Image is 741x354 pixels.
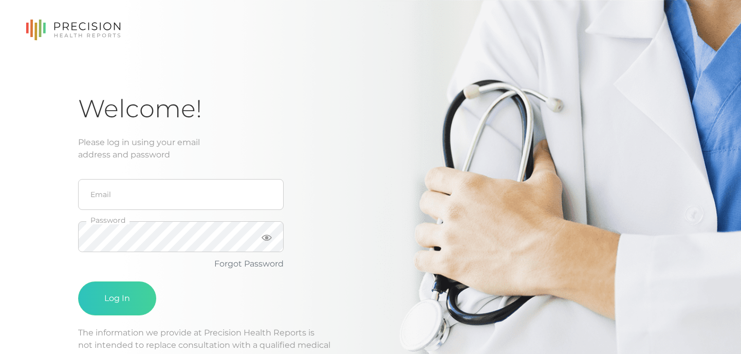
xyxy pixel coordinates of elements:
[78,281,156,315] button: Log In
[78,179,284,210] input: Email
[214,259,284,269] a: Forgot Password
[78,136,663,161] div: Please log in using your email address and password
[78,94,663,124] h1: Welcome!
